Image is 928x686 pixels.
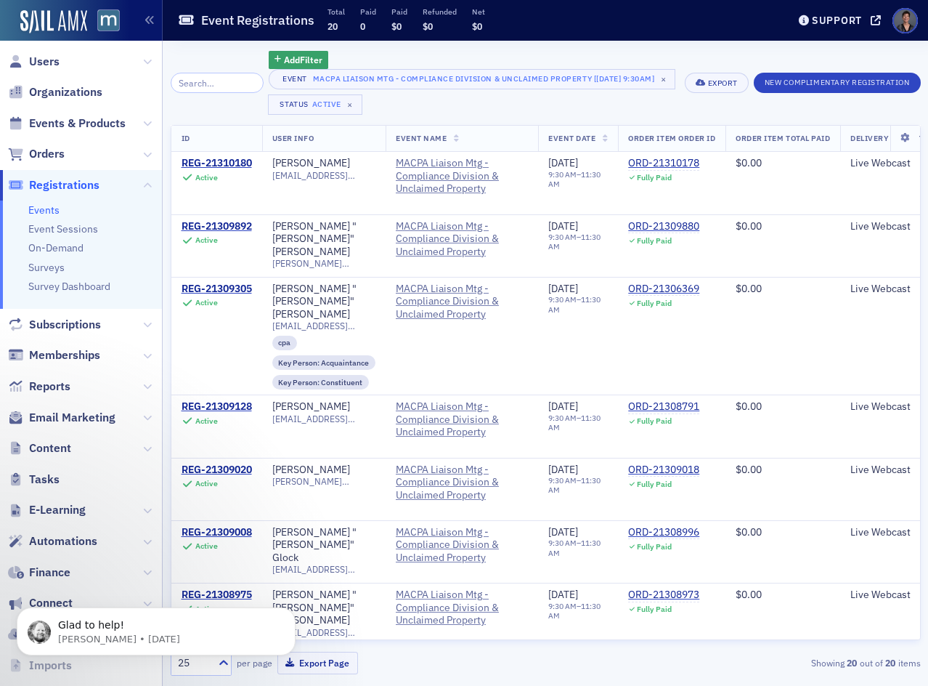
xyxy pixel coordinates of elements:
[182,526,252,539] div: REG-21309008
[472,20,482,32] span: $0
[8,626,70,642] a: Exports
[548,232,601,251] time: 11:30 AM
[343,98,357,111] span: ×
[195,235,218,245] div: Active
[182,220,252,233] a: REG-21309892
[850,157,923,170] div: Live Webcast
[548,601,577,611] time: 9:30 AM
[548,295,608,314] div: –
[8,347,100,363] a: Memberships
[548,156,578,169] span: [DATE]
[844,656,860,669] strong: 20
[637,605,672,614] div: Fully Paid
[272,526,376,565] div: [PERSON_NAME] "[PERSON_NAME]" Glock
[548,413,601,432] time: 11:30 AM
[628,283,699,296] a: ORD-21306369
[272,320,376,331] span: [EMAIL_ADDRESS][DOMAIN_NAME]
[548,538,608,557] div: –
[284,53,322,66] span: Add Filter
[87,9,120,34] a: View Homepage
[29,440,71,456] span: Content
[182,283,252,296] a: REG-21309305
[637,236,672,246] div: Fully Paid
[628,400,699,413] div: ORD-21308791
[8,116,126,132] a: Events & Products
[548,538,601,557] time: 11:30 AM
[736,463,762,476] span: $0.00
[396,283,528,321] a: MACPA Liaison Mtg - Compliance Division & Unclaimed Property
[628,526,699,539] a: ORD-21308996
[327,20,338,32] span: 20
[850,526,923,539] div: Live Webcast
[280,74,310,84] div: Event
[850,464,923,477] div: Live Webcast
[680,656,920,669] div: Showing out of items
[201,12,314,29] h1: Event Registrations
[754,73,921,93] button: New Complimentary Registration
[8,84,102,100] a: Organizations
[883,656,898,669] strong: 20
[182,400,252,413] a: REG-21309128
[736,588,762,601] span: $0.00
[29,565,70,581] span: Finance
[892,8,918,33] span: Profile
[548,232,577,242] time: 9:30 AM
[548,133,595,143] span: Event Date
[850,220,923,233] div: Live Webcast
[396,464,528,502] span: MACPA Liaison Mtg - Compliance Division & Unclaimed Property
[548,169,601,189] time: 11:30 AM
[8,440,71,456] a: Content
[423,20,433,32] span: $0
[685,73,748,93] button: Export
[272,564,376,575] span: [EMAIL_ADDRESS][DOMAIN_NAME]
[29,533,97,549] span: Automations
[11,577,301,679] iframe: Intercom notifications message
[272,157,350,170] a: [PERSON_NAME]
[628,589,699,602] a: ORD-21308973
[277,652,358,674] button: Export Page
[850,283,923,296] div: Live Webcast
[272,220,376,259] a: [PERSON_NAME] "[PERSON_NAME]" [PERSON_NAME]
[8,410,115,426] a: Email Marketing
[736,219,762,233] span: $0.00
[272,375,370,390] div: Key Person: Constituent
[391,20,402,32] span: $0
[736,156,762,169] span: $0.00
[396,526,528,565] span: MACPA Liaison Mtg - Compliance Division & Unclaimed Property
[637,480,672,489] div: Fully Paid
[97,9,120,32] img: SailAMX
[29,379,70,395] span: Reports
[28,280,110,293] a: Survey Dashboard
[637,299,672,308] div: Fully Paid
[736,525,762,538] span: $0.00
[29,410,115,426] span: Email Marketing
[20,10,87,33] img: SailAMX
[272,589,376,627] a: [PERSON_NAME] "[PERSON_NAME]" [PERSON_NAME]
[736,133,830,143] span: Order Item Total Paid
[396,157,528,195] a: MACPA Liaison Mtg - Compliance Division & Unclaimed Property
[396,589,528,627] a: MACPA Liaison Mtg - Compliance Division & Unclaimed Property
[195,541,218,551] div: Active
[850,133,923,143] span: Delivery Format
[8,565,70,581] a: Finance
[548,169,577,179] time: 9:30 AM
[182,464,252,477] div: REG-21309020
[272,133,314,143] span: User Info
[472,7,485,17] p: Net
[182,157,252,170] div: REG-21310180
[272,170,376,181] span: [EMAIL_ADDRESS][DOMAIN_NAME]
[28,241,84,254] a: On-Demand
[736,400,762,413] span: $0.00
[396,133,447,143] span: Event Name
